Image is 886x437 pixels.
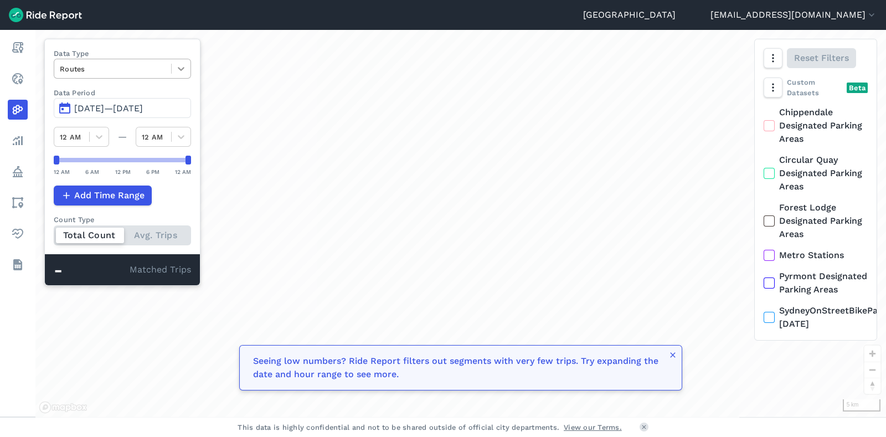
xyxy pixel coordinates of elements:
label: Pyrmont Designated Parking Areas [764,270,868,296]
img: Ride Report [9,8,82,22]
label: Data Period [54,88,191,98]
a: Policy [8,162,28,182]
a: Areas [8,193,28,213]
a: Analyze [8,131,28,151]
span: [DATE]—[DATE] [74,103,143,114]
div: 6 PM [146,167,159,177]
div: 12 AM [54,167,70,177]
div: loading [35,30,886,417]
button: [DATE]—[DATE] [54,98,191,118]
div: 12 PM [115,167,131,177]
div: Count Type [54,214,191,225]
button: [EMAIL_ADDRESS][DOMAIN_NAME] [710,8,877,22]
div: 6 AM [85,167,99,177]
label: Chippendale Designated Parking Areas [764,106,868,146]
div: - [54,263,130,277]
a: Health [8,224,28,244]
div: Custom Datasets [764,77,868,98]
a: View our Terms. [564,422,622,433]
span: Reset Filters [794,52,849,65]
label: Metro Stations [764,249,868,262]
label: SydneyOnStreetBikeParking [DATE] [764,304,868,331]
span: Add Time Range [74,189,145,202]
label: Circular Quay Designated Parking Areas [764,153,868,193]
div: 12 AM [175,167,191,177]
a: Datasets [8,255,28,275]
div: Beta [847,83,868,93]
a: [GEOGRAPHIC_DATA] [583,8,676,22]
div: — [109,130,136,143]
label: Ultimo Designated Parking Areas [764,338,868,365]
label: Forest Lodge Designated Parking Areas [764,201,868,241]
label: Data Type [54,48,191,59]
div: Matched Trips [45,254,200,285]
button: Reset Filters [787,48,856,68]
a: Report [8,38,28,58]
button: Add Time Range [54,186,152,205]
a: Realtime [8,69,28,89]
a: Heatmaps [8,100,28,120]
